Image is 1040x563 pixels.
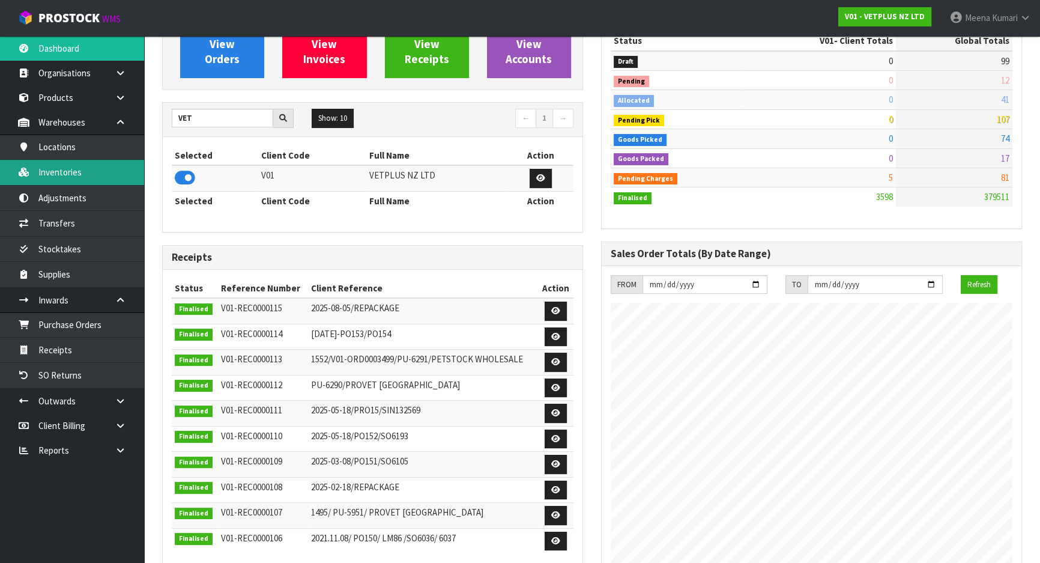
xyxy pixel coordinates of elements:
[366,146,509,165] th: Full Name
[1001,75,1009,86] span: 12
[405,21,449,66] span: View Receipts
[382,109,574,130] nav: Page navigation
[992,12,1018,23] span: Kumari
[744,31,896,50] th: - Client Totals
[889,75,893,86] span: 0
[221,379,282,391] span: V01-REC0000112
[311,481,399,493] span: 2025-02-18/REPACKAGE
[508,146,573,165] th: Action
[311,379,460,391] span: PU-6290/PROVET [GEOGRAPHIC_DATA]
[258,165,366,191] td: V01
[311,404,420,416] span: 2025-05-18/PRO15/SIN132569
[889,94,893,105] span: 0
[172,146,258,165] th: Selected
[889,172,893,183] span: 5
[311,353,523,365] span: 1552/V01-ORD0003499/PU-6291/PETSTOCK WHOLESALE
[18,10,33,25] img: cube-alt.png
[311,507,483,518] span: 1495/ PU-5951/ PROVET [GEOGRAPHIC_DATA]
[221,404,282,416] span: V01-REC0000111
[38,10,100,26] span: ProStock
[889,133,893,144] span: 0
[889,55,893,67] span: 0
[205,21,240,66] span: View Orders
[172,252,573,263] h3: Receipts
[172,191,258,210] th: Selected
[611,31,744,50] th: Status
[961,275,997,294] button: Refresh
[845,11,925,22] strong: V01 - VETPLUS NZ LTD
[175,355,213,367] span: Finalised
[611,275,642,294] div: FROM
[258,191,366,210] th: Client Code
[218,279,308,298] th: Reference Number
[889,153,893,164] span: 0
[175,457,213,469] span: Finalised
[515,109,536,128] a: ←
[175,406,213,418] span: Finalised
[311,532,456,544] span: 2021.11.08/ PO150/ LM86 /SO6036/ 6037
[175,329,213,341] span: Finalised
[385,10,469,78] a: ViewReceipts
[172,109,273,127] input: Search clients
[175,431,213,443] span: Finalised
[311,328,391,339] span: [DATE]-PO153/PO154
[221,481,282,493] span: V01-REC0000108
[221,353,282,365] span: V01-REC0000113
[508,191,573,210] th: Action
[785,275,808,294] div: TO
[838,7,931,26] a: V01 - VETPLUS NZ LTD
[997,114,1009,125] span: 107
[611,248,1012,260] h3: Sales Order Totals (By Date Range)
[1001,133,1009,144] span: 74
[221,430,282,442] span: V01-REC0000110
[614,56,638,68] span: Draft
[172,279,218,298] th: Status
[311,302,399,314] span: 2025-08-05/REPACKAGE
[175,303,213,315] span: Finalised
[614,76,649,88] span: Pending
[102,13,121,25] small: WMS
[536,109,553,128] a: 1
[221,507,282,518] span: V01-REC0000107
[311,430,408,442] span: 2025-05-18/PO152/SO6193
[221,532,282,544] span: V01-REC0000106
[1001,55,1009,67] span: 99
[221,455,282,467] span: V01-REC0000109
[614,95,654,107] span: Allocated
[614,115,664,127] span: Pending Pick
[487,10,571,78] a: ViewAccounts
[896,31,1012,50] th: Global Totals
[282,10,366,78] a: ViewInvoices
[614,192,652,204] span: Finalised
[312,109,354,128] button: Show: 10
[614,173,677,185] span: Pending Charges
[221,328,282,339] span: V01-REC0000114
[221,302,282,314] span: V01-REC0000115
[1001,94,1009,105] span: 41
[180,10,264,78] a: ViewOrders
[366,165,509,191] td: VETPLUS NZ LTD
[984,191,1009,202] span: 379511
[965,12,990,23] span: Meena
[308,279,539,298] th: Client Reference
[889,114,893,125] span: 0
[303,21,345,66] span: View Invoices
[820,35,834,46] span: V01
[175,508,213,520] span: Finalised
[876,191,893,202] span: 3598
[311,455,408,467] span: 2025-03-08/PO151/SO6105
[614,134,667,146] span: Goods Picked
[506,21,552,66] span: View Accounts
[175,380,213,392] span: Finalised
[175,533,213,545] span: Finalised
[175,482,213,494] span: Finalised
[258,146,366,165] th: Client Code
[539,279,573,298] th: Action
[1001,172,1009,183] span: 81
[366,191,509,210] th: Full Name
[614,153,668,165] span: Goods Packed
[1001,153,1009,164] span: 17
[552,109,573,128] a: →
